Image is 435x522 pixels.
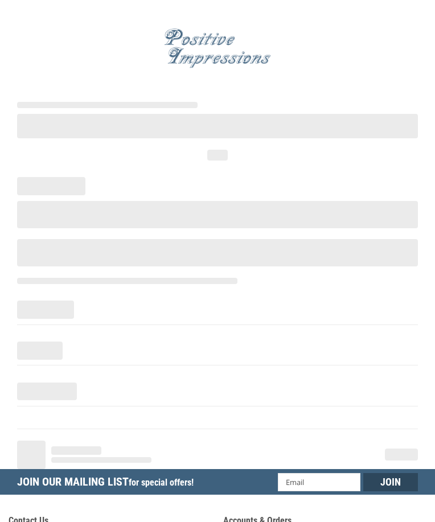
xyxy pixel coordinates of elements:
[17,469,199,498] h5: Join Our Mailing List
[17,23,418,74] a: Positive Impressions
[363,473,418,491] input: Join
[129,477,194,488] span: for special offers!
[164,28,271,68] img: Positive Impressions
[278,473,360,491] input: Email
